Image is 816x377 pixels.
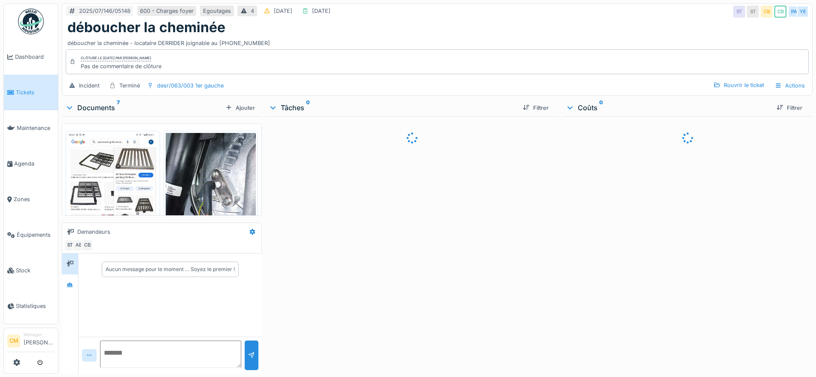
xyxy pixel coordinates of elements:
[81,62,161,70] div: Pas de commentaire de clôture
[519,102,552,114] div: Filtrer
[7,332,55,352] a: CM Manager[PERSON_NAME]
[24,332,55,350] li: [PERSON_NAME]
[18,9,44,34] img: Badge_color-CXgf-gQk.svg
[203,7,231,15] div: Egoutages
[599,103,603,113] sup: 0
[79,81,100,90] div: Incident
[64,239,76,251] div: BT
[65,103,222,113] div: Documents
[17,124,55,132] span: Maintenance
[166,133,256,253] img: bx3prc362homkr2727uouruw2ngu
[14,195,55,203] span: Zones
[77,228,110,236] div: Demandeurs
[140,7,194,15] div: 600 - Charges foyer
[106,265,235,273] div: Aucun message pour le moment … Soyez le premier !
[157,81,224,90] div: desr/063/003 1er gauche
[14,160,55,168] span: Agenda
[4,146,58,181] a: Agenda
[733,6,745,18] div: BT
[81,55,151,61] div: Clôturé le [DATE] par [PERSON_NAME]
[4,39,58,75] a: Dashboard
[788,6,800,18] div: PA
[274,7,292,15] div: [DATE]
[4,253,58,288] a: Stock
[73,239,85,251] div: AB
[17,231,55,239] span: Équipements
[771,79,809,92] div: Actions
[117,103,120,113] sup: 7
[67,19,225,36] h1: déboucher la cheminée
[797,6,809,18] div: YE
[761,6,773,18] div: CB
[4,181,58,217] a: Zones
[4,288,58,324] a: Statistiques
[16,88,55,97] span: Tickets
[81,239,93,251] div: CB
[79,7,130,15] div: 2025/07/146/05148
[773,102,806,114] div: Filtrer
[747,6,759,18] div: BT
[4,75,58,110] a: Tickets
[119,81,140,90] div: Terminé
[68,133,158,277] img: gqciofeqzmvinap7sni6rqy9jn7y
[222,102,258,114] div: Ajouter
[67,36,807,47] div: déboucher la cheminée - locataire DERRIDER joignable au [PHONE_NUMBER]
[710,79,767,91] div: Rouvrir le ticket
[251,7,254,15] div: 4
[4,217,58,253] a: Équipements
[24,332,55,338] div: Manager
[566,103,770,113] div: Coûts
[7,335,20,347] li: CM
[4,110,58,146] a: Maintenance
[16,302,55,310] span: Statistiques
[774,6,786,18] div: CB
[269,103,516,113] div: Tâches
[15,53,55,61] span: Dashboard
[306,103,310,113] sup: 0
[312,7,331,15] div: [DATE]
[16,266,55,274] span: Stock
